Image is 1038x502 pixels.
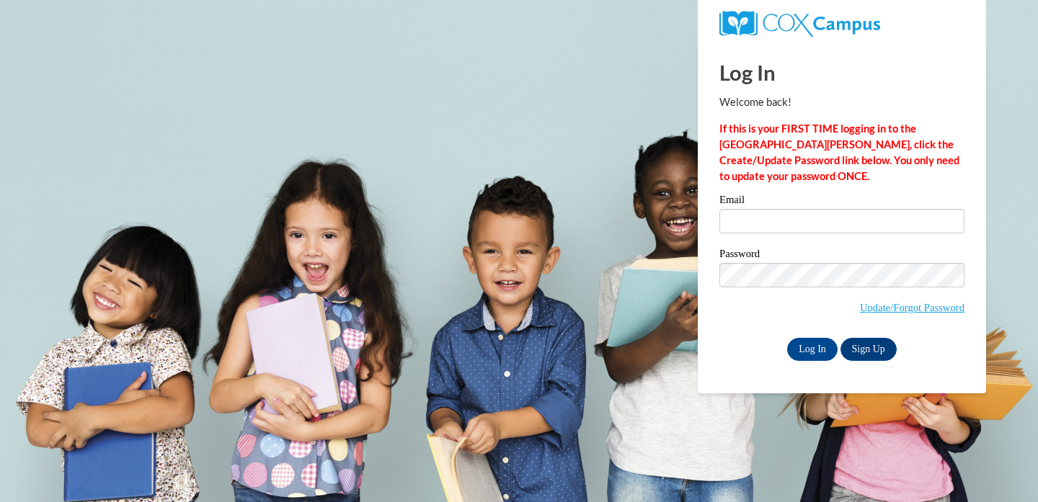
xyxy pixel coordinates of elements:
a: Update/Forgot Password [860,302,964,313]
label: Password [719,248,964,263]
input: Log In [787,338,838,361]
strong: If this is your FIRST TIME logging in to the [GEOGRAPHIC_DATA][PERSON_NAME], click the Create/Upd... [719,122,959,182]
h1: Log In [719,58,964,87]
img: COX Campus [719,11,880,37]
a: Sign Up [840,338,897,361]
a: COX Campus [719,17,880,29]
p: Welcome back! [719,94,964,110]
label: Email [719,194,964,209]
